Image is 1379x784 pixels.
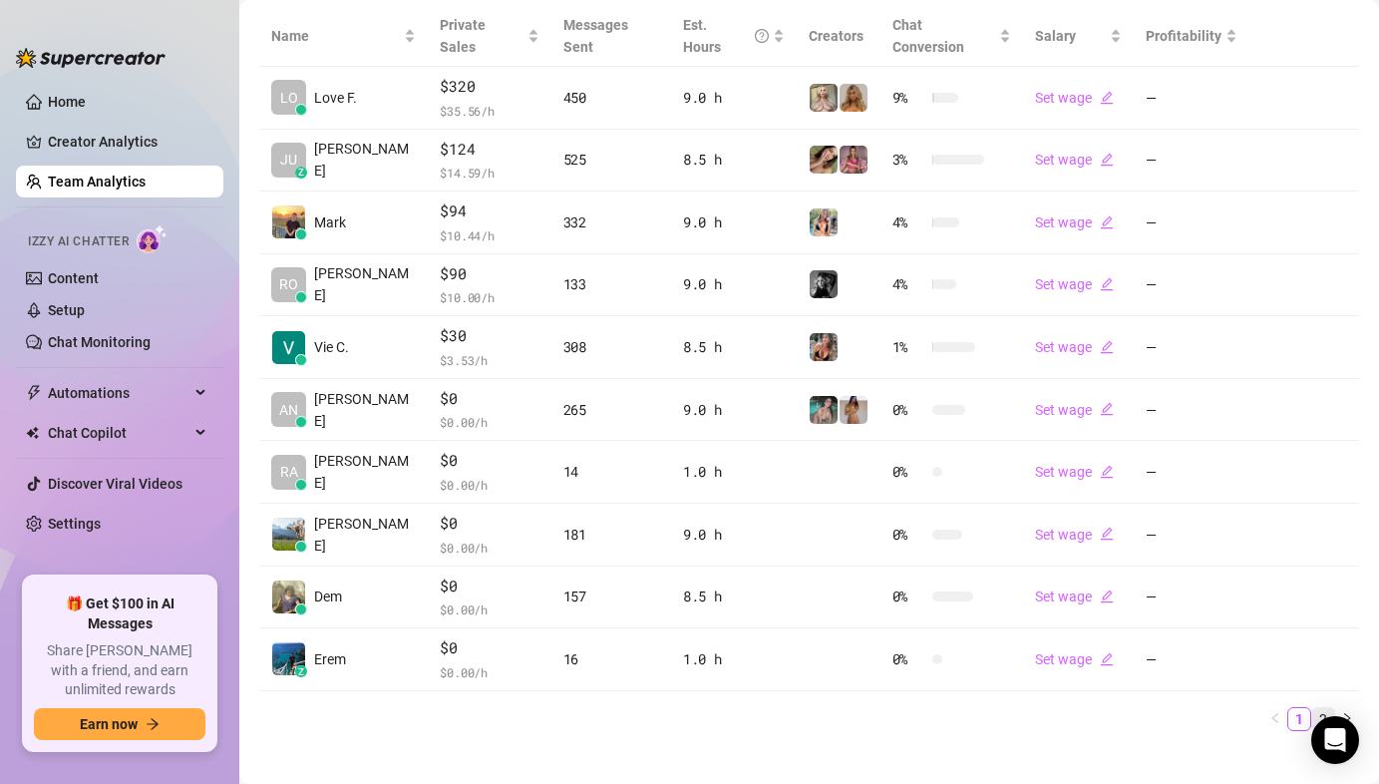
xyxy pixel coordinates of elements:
button: right [1335,707,1359,731]
img: Kennedy (VIP) [810,270,838,298]
a: Chat Monitoring [48,334,151,350]
span: Salary [1035,28,1076,44]
a: 1 [1288,708,1310,730]
span: Earn now [80,716,138,732]
span: Vie C. [314,336,349,358]
span: [PERSON_NAME] [314,388,416,432]
img: AI Chatter [137,224,168,253]
li: 2 [1311,707,1335,731]
a: Settings [48,516,101,532]
img: Mark [272,205,305,238]
span: AN [279,399,298,421]
a: Set wageedit [1035,90,1114,106]
img: Mocha (VIP) [810,146,838,174]
img: Ellie (VIP) [810,84,838,112]
img: SilviaSage (Free) [810,333,838,361]
span: 0 % [892,461,924,483]
div: 450 [563,87,659,109]
a: Set wageedit [1035,588,1114,604]
div: 8.5 h [683,149,785,171]
span: [PERSON_NAME] [314,138,416,182]
img: Georgia (VIP) [840,396,867,424]
span: arrow-right [146,717,160,731]
span: $ 3.53 /h [440,350,538,370]
span: Erem [314,648,346,670]
div: 265 [563,399,659,421]
th: Name [259,6,428,67]
div: 9.0 h [683,273,785,295]
span: edit [1100,465,1114,479]
span: $ 0.00 /h [440,475,538,495]
a: 2 [1312,708,1334,730]
span: $ 14.59 /h [440,163,538,183]
img: Erem [272,642,305,675]
a: Set wageedit [1035,152,1114,168]
span: Dem [314,586,342,607]
td: — [1134,567,1249,629]
div: 8.5 h [683,336,785,358]
span: 1 % [892,336,924,358]
span: left [1269,712,1281,724]
td: — [1134,254,1249,317]
td: — [1134,130,1249,193]
div: 133 [563,273,659,295]
div: Open Intercom Messenger [1311,716,1359,764]
div: 308 [563,336,659,358]
span: edit [1100,527,1114,541]
div: 525 [563,149,659,171]
a: Set wageedit [1035,527,1114,543]
span: 3 % [892,149,924,171]
span: Mark [314,211,346,233]
span: 9 % [892,87,924,109]
span: $30 [440,324,538,348]
td: — [1134,316,1249,379]
div: 9.0 h [683,399,785,421]
span: 🎁 Get $100 in AI Messages [34,594,205,633]
span: 0 % [892,648,924,670]
span: $ 0.00 /h [440,662,538,682]
span: Automations [48,377,189,409]
a: Set wageedit [1035,214,1114,230]
span: Name [271,25,400,47]
div: 14 [563,461,659,483]
span: Izzy AI Chatter [28,232,129,251]
div: z [295,167,307,179]
span: $0 [440,512,538,536]
div: z [295,665,307,677]
span: Share [PERSON_NAME] with a friend, and earn unlimited rewards [34,641,205,700]
a: Set wageedit [1035,464,1114,480]
span: $0 [440,449,538,473]
span: [PERSON_NAME] [314,262,416,306]
a: Creator Analytics [48,126,207,158]
button: left [1263,707,1287,731]
a: Setup [48,302,85,318]
img: Vie Castillo [272,331,305,364]
td: — [1134,192,1249,254]
span: Messages Sent [563,17,628,55]
span: $94 [440,199,538,223]
span: 0 % [892,399,924,421]
div: 181 [563,524,659,546]
td: — [1134,67,1249,130]
span: thunderbolt [26,385,42,401]
a: Set wageedit [1035,339,1114,355]
img: Tabby (VIP) [840,146,867,174]
li: Previous Page [1263,707,1287,731]
span: right [1341,712,1353,724]
div: 1.0 h [683,461,785,483]
span: LO [280,87,298,109]
li: Next Page [1335,707,1359,731]
span: $320 [440,75,538,99]
td: — [1134,441,1249,504]
img: logo-BBDzfeDw.svg [16,48,166,68]
a: Home [48,94,86,110]
span: Chat Copilot [48,417,189,449]
span: edit [1100,402,1114,416]
a: Content [48,270,99,286]
img: Chat Copilot [26,426,39,440]
a: Set wageedit [1035,651,1114,667]
div: 9.0 h [683,211,785,233]
td: — [1134,379,1249,442]
td: — [1134,504,1249,567]
span: $ 10.44 /h [440,225,538,245]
